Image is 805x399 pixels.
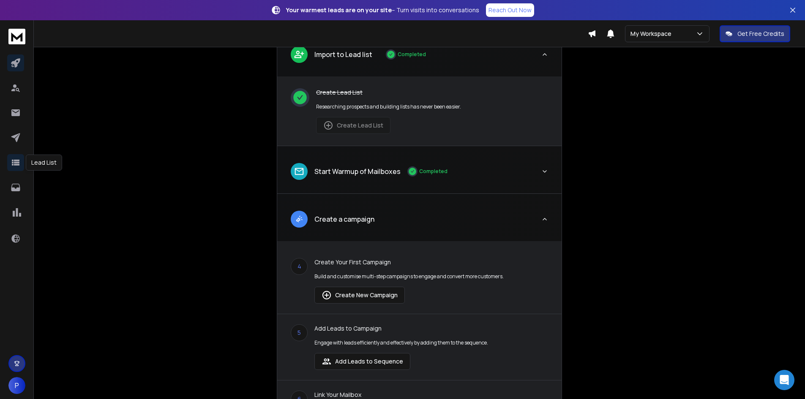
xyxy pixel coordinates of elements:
button: Add Leads to Sequence [314,353,410,370]
p: Completed [419,168,448,175]
button: leadCreate a campaign [277,204,562,241]
a: Reach Out Now [486,3,534,17]
div: 5 [291,324,308,341]
button: P [8,377,25,394]
p: My Workspace [630,30,675,38]
p: Link Your Mailbox [314,391,438,399]
p: Completed [398,51,426,58]
p: Create a campaign [314,214,374,224]
p: Import to Lead list [314,49,372,60]
img: lead [294,166,305,177]
p: Engage with leads efficiently and effectively by adding them to the sequence. [314,339,488,346]
img: lead [322,290,332,300]
img: lead [294,214,305,224]
div: Lead List [26,155,62,171]
p: – Turn visits into conversations [286,6,479,14]
div: Open Intercom Messenger [774,370,794,390]
p: Reach Out Now [488,6,532,14]
img: lead [294,49,305,60]
div: leadImport to Lead listCompleted [277,76,562,146]
button: leadStart Warmup of MailboxesCompleted [277,156,562,193]
p: Create Your First Campaign [314,258,504,266]
button: leadImport to Lead listCompleted [277,39,562,76]
p: Add Leads to Campaign [314,324,488,333]
p: Start Warmup of Mailboxes [314,166,401,176]
div: 4 [291,258,308,275]
button: Get Free Credits [720,25,790,42]
p: Build and customise multi-step campaigns to engage and convert more customers. [314,273,504,280]
p: Create Lead List [316,88,548,97]
p: Researching prospects and building lists has never been easier. [316,103,548,110]
img: logo [8,29,25,44]
p: Get Free Credits [737,30,784,38]
button: Create New Campaign [314,287,405,304]
strong: Your warmest leads are on your site [286,6,392,14]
